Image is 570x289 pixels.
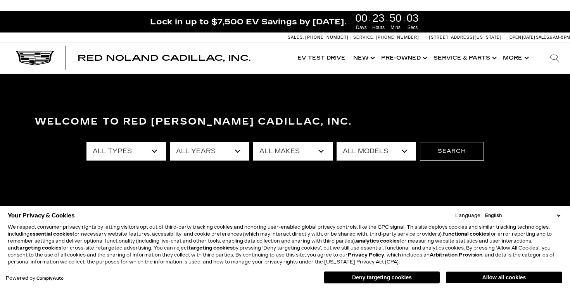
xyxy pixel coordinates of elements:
[429,35,502,40] a: [STREET_ADDRESS][US_STATE]
[455,213,482,218] div: Language:
[288,35,351,39] a: Sales: [PHONE_NUMBER]
[386,12,388,24] span: :
[78,54,250,62] a: Red Noland Cadillac, Inc.
[371,24,386,31] span: Hours
[356,238,399,244] strong: analytics cookies
[188,245,233,251] strong: targeting cookies
[483,212,562,219] select: Language Select
[351,35,421,39] a: Service: [PHONE_NUMBER]
[348,252,384,258] a: Privacy Policy
[420,142,484,161] button: Search
[354,13,369,24] span: 00
[8,224,562,265] p: We respect consumer privacy rights by letting visitors opt out of third-party tracking cookies an...
[430,43,499,74] a: Service & Parts
[36,276,64,281] a: ComplyAuto
[324,271,440,284] button: Deny targeting cookies
[17,245,61,251] strong: targeting cookies
[29,231,73,237] strong: essential cookies
[35,114,535,130] h3: Welcome to Red [PERSON_NAME] Cadillac, Inc.
[557,15,566,24] a: Close
[354,24,369,31] span: Days
[86,142,166,161] select: Filter by type
[403,12,405,24] span: :
[288,35,304,40] span: Sales:
[337,142,416,161] select: Filter by model
[253,142,333,161] select: Filter by make
[499,43,531,74] button: More
[353,35,375,40] span: Service:
[371,13,386,24] span: 23
[377,43,430,74] a: Pre-Owned
[388,24,403,31] span: Mins
[16,51,54,65] img: Cadillac Dark Logo with Cadillac White Text
[294,43,349,74] a: EV Test Drive
[8,210,75,221] span: Your Privacy & Cookies
[376,35,419,40] span: [PHONE_NUMBER]
[388,13,403,24] span: 50
[369,12,371,24] span: :
[430,252,482,258] strong: Arbitration Provision
[349,43,377,74] a: New
[305,35,349,40] span: [PHONE_NUMBER]
[536,35,550,40] span: Sales:
[78,53,250,63] span: Red Noland Cadillac, Inc.
[510,35,535,40] span: Open [DATE]
[405,24,420,31] span: Secs
[170,142,249,161] select: Filter by year
[446,272,562,283] button: Allow all cookies
[6,276,64,281] div: Powered by
[150,17,346,27] span: Lock in up to $7,500 EV Savings by [DATE].
[405,13,420,24] span: 03
[443,231,489,237] strong: functional cookies
[550,35,570,40] span: 9 AM-6 PM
